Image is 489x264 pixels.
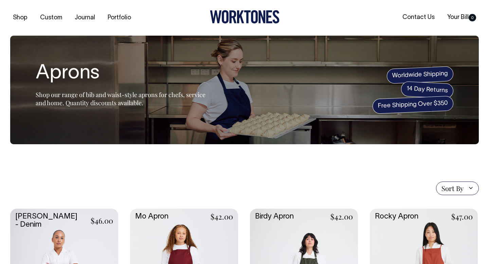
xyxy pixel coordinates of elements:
[386,66,454,84] span: Worldwide Shipping
[445,12,479,23] a: Your Bill0
[469,14,476,21] span: 0
[72,12,98,23] a: Journal
[401,81,454,99] span: 14 Day Returns
[372,96,454,114] span: Free Shipping Over $350
[441,184,464,192] span: Sort By
[37,12,65,23] a: Custom
[36,63,205,84] h1: Aprons
[400,12,437,23] a: Contact Us
[36,91,205,107] span: Shop our range of bib and waist-style aprons for chefs, service and home. Quantity discounts avai...
[105,12,134,23] a: Portfolio
[10,12,30,23] a: Shop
